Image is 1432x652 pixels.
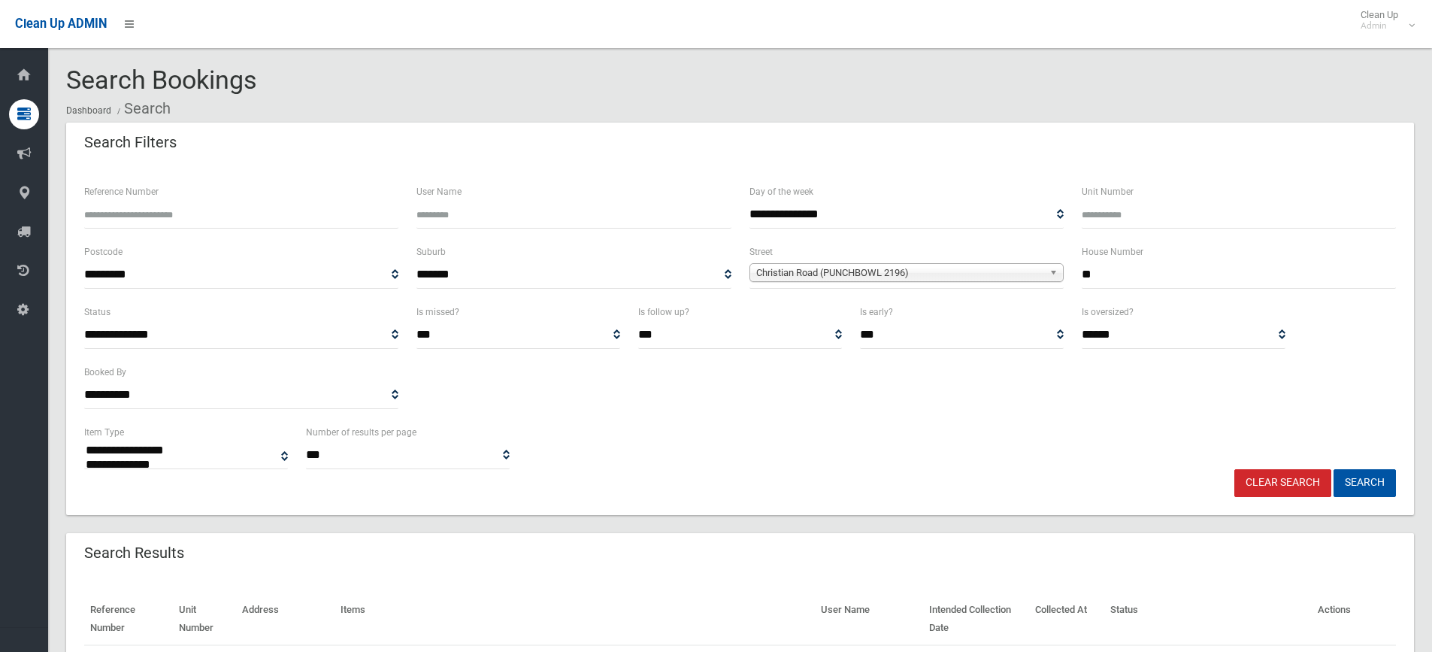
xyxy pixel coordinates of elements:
li: Search [114,95,171,123]
label: Is early? [860,304,893,320]
th: Collected At [1029,593,1104,645]
label: Postcode [84,244,123,260]
span: Christian Road (PUNCHBOWL 2196) [756,264,1043,282]
th: Address [236,593,335,645]
th: User Name [815,593,922,645]
label: User Name [416,183,462,200]
th: Unit Number [173,593,236,645]
th: Intended Collection Date [923,593,1030,645]
label: Suburb [416,244,446,260]
label: Number of results per page [306,424,416,441]
label: Booked By [84,364,126,381]
label: Is oversized? [1082,304,1134,320]
span: Clean Up [1353,9,1413,32]
label: Is missed? [416,304,459,320]
header: Search Results [66,538,202,568]
a: Clear Search [1234,469,1331,497]
a: Dashboard [66,105,111,116]
th: Status [1104,593,1312,645]
span: Search Bookings [66,65,257,95]
label: Status [84,304,111,320]
th: Actions [1312,593,1396,645]
label: Day of the week [749,183,813,200]
th: Reference Number [84,593,173,645]
small: Admin [1361,20,1398,32]
label: House Number [1082,244,1143,260]
th: Items [335,593,816,645]
span: Clean Up ADMIN [15,17,107,31]
button: Search [1334,469,1396,497]
label: Reference Number [84,183,159,200]
header: Search Filters [66,128,195,157]
label: Unit Number [1082,183,1134,200]
label: Is follow up? [638,304,689,320]
label: Street [749,244,773,260]
label: Item Type [84,424,124,441]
